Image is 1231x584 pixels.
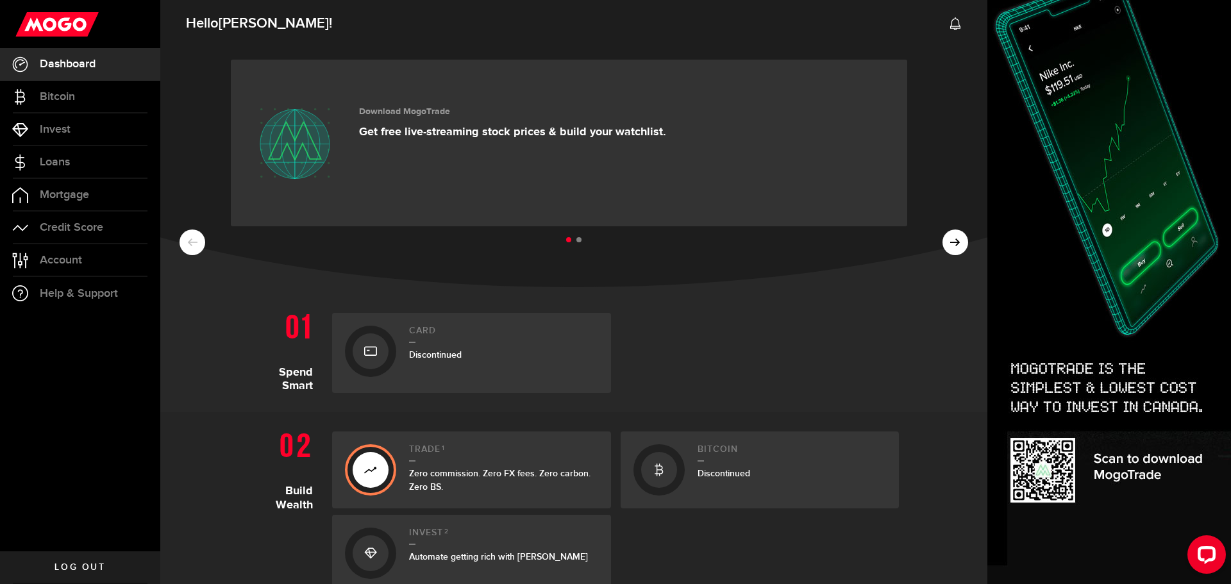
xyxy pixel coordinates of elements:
a: CardDiscontinued [332,313,611,393]
a: BitcoinDiscontinued [621,431,900,508]
span: Automate getting rich with [PERSON_NAME] [409,551,588,562]
a: Download MogoTrade Get free live-streaming stock prices & build your watchlist. [231,60,907,226]
h2: Card [409,326,598,343]
p: Get free live-streaming stock prices & build your watchlist. [359,125,666,139]
span: Dashboard [40,58,96,70]
h3: Download MogoTrade [359,106,666,117]
span: Discontinued [409,349,462,360]
span: Discontinued [698,468,750,479]
h2: Invest [409,528,598,545]
sup: 2 [444,528,449,535]
a: Trade1Zero commission. Zero FX fees. Zero carbon. Zero BS. [332,431,611,508]
span: Bitcoin [40,91,75,103]
span: Help & Support [40,288,118,299]
span: Hello ! [186,10,332,37]
span: Loans [40,156,70,168]
span: [PERSON_NAME] [219,15,329,32]
span: Account [40,254,82,266]
h2: Trade [409,444,598,462]
sup: 1 [442,444,445,452]
span: Credit Score [40,222,103,233]
span: Log out [54,563,105,572]
h1: Spend Smart [249,306,322,393]
h2: Bitcoin [698,444,887,462]
span: Invest [40,124,71,135]
span: Zero commission. Zero FX fees. Zero carbon. Zero BS. [409,468,590,492]
span: Mortgage [40,189,89,201]
iframe: LiveChat chat widget [1177,530,1231,584]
